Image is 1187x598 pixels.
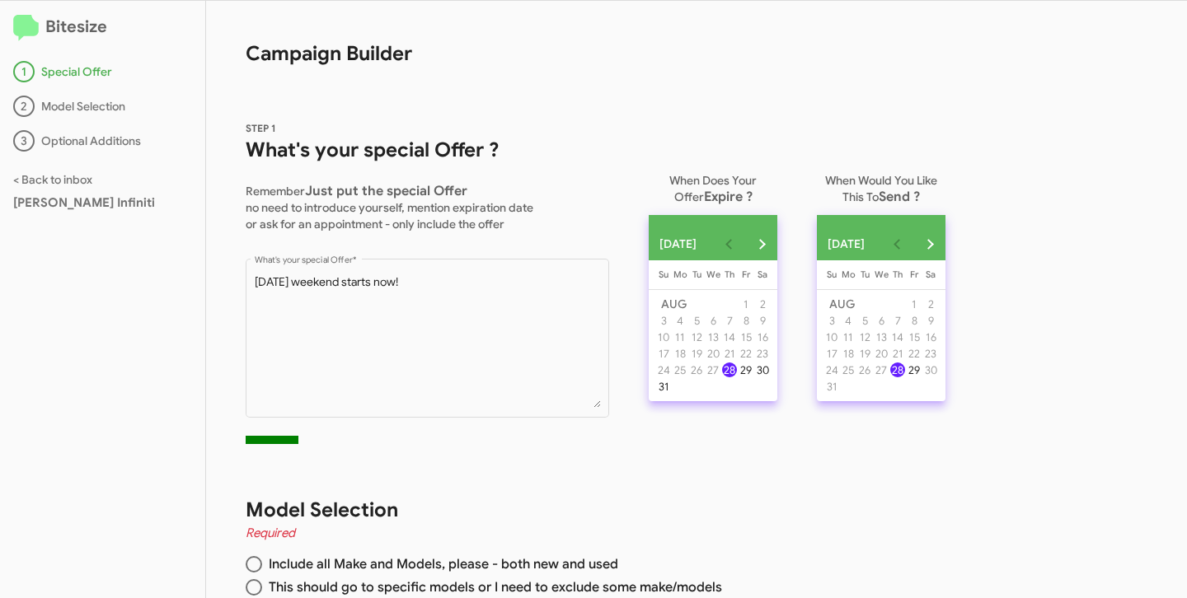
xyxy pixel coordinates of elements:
[738,329,754,345] button: August 15, 2025
[827,269,837,280] span: Su
[672,312,688,329] button: August 4, 2025
[840,345,856,362] button: August 18, 2025
[722,346,737,361] div: 21
[823,378,840,395] button: August 31, 2025
[656,362,671,377] div: 24
[906,345,922,362] button: August 22, 2025
[705,312,721,329] button: August 6, 2025
[706,346,720,361] div: 20
[889,362,906,378] button: August 28, 2025
[659,229,697,259] span: [DATE]
[857,329,872,344] div: 12
[738,296,754,312] button: August 1, 2025
[656,379,671,394] div: 31
[755,346,770,361] div: 23
[688,362,705,378] button: August 26, 2025
[817,166,945,205] p: When Would You Like This To
[705,362,721,378] button: August 27, 2025
[655,296,738,312] td: AUG
[688,312,705,329] button: August 5, 2025
[673,269,687,280] span: Mo
[655,345,672,362] button: August 17, 2025
[712,227,745,260] button: Previous month
[824,346,839,361] div: 17
[856,312,873,329] button: August 5, 2025
[722,329,737,344] div: 14
[873,362,889,378] button: August 27, 2025
[823,362,840,378] button: August 24, 2025
[13,172,92,187] a: < Back to inbox
[840,312,856,329] button: August 4, 2025
[754,362,771,378] button: August 30, 2025
[739,313,753,328] div: 8
[13,130,192,152] div: Optional Additions
[890,329,905,344] div: 14
[305,183,467,199] span: Just put the special Offer
[672,345,688,362] button: August 18, 2025
[738,345,754,362] button: August 22, 2025
[824,379,839,394] div: 31
[856,329,873,345] button: August 12, 2025
[824,329,839,344] div: 10
[673,313,687,328] div: 4
[890,346,905,361] div: 21
[923,346,938,361] div: 23
[906,296,922,312] button: August 1, 2025
[739,346,753,361] div: 22
[913,227,946,260] button: Next month
[649,166,777,205] p: When Does Your Offer
[688,329,705,345] button: August 12, 2025
[907,329,922,344] div: 15
[692,269,701,280] span: Tu
[879,189,920,205] span: Send ?
[672,329,688,345] button: August 11, 2025
[856,345,873,362] button: August 19, 2025
[722,362,737,377] div: 28
[889,329,906,345] button: August 14, 2025
[824,362,839,377] div: 24
[910,269,918,280] span: Fr
[841,313,856,328] div: 4
[890,362,905,377] div: 28
[875,269,889,280] span: We
[755,313,770,328] div: 9
[655,312,672,329] button: August 3, 2025
[739,329,753,344] div: 15
[659,269,669,280] span: Su
[13,61,35,82] div: 1
[874,346,889,361] div: 20
[823,345,840,362] button: August 17, 2025
[880,227,913,260] button: Previous month
[725,269,734,280] span: Th
[856,362,873,378] button: August 26, 2025
[722,313,737,328] div: 7
[922,329,939,345] button: August 16, 2025
[655,329,672,345] button: August 10, 2025
[906,362,922,378] button: August 29, 2025
[841,362,856,377] div: 25
[656,329,671,344] div: 10
[655,362,672,378] button: August 24, 2025
[841,346,856,361] div: 18
[907,346,922,361] div: 22
[13,96,192,117] div: Model Selection
[206,1,973,67] h1: Campaign Builder
[755,329,770,344] div: 16
[823,329,840,345] button: August 10, 2025
[893,269,903,280] span: Th
[246,523,933,543] h4: Required
[705,345,721,362] button: August 20, 2025
[742,269,750,280] span: Fr
[656,313,671,328] div: 3
[704,189,753,205] span: Expire ?
[688,345,705,362] button: August 19, 2025
[923,297,938,311] div: 2
[923,362,938,377] div: 30
[874,313,889,328] div: 6
[857,346,872,361] div: 19
[262,579,722,596] span: This should go to specific models or I need to exclude some make/models
[689,313,704,328] div: 5
[922,345,939,362] button: August 23, 2025
[857,313,872,328] div: 5
[873,329,889,345] button: August 13, 2025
